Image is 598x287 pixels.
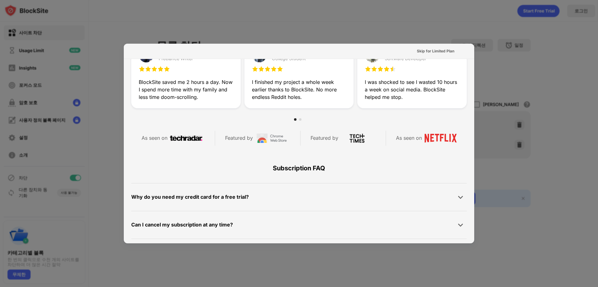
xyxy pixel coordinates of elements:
img: star [151,66,157,72]
img: star [164,66,170,72]
img: star [390,66,396,72]
div: I finished my project a whole week earlier thanks to BlockSite. No more endless Reddit holes. [252,78,346,101]
div: Why do you need my credit card for a free trial? [131,192,249,202]
div: As seen on [396,134,422,143]
img: star [252,66,258,72]
img: star [271,66,277,72]
img: techradar [170,134,202,143]
img: star [377,66,383,72]
div: Can I cancel my subscription at any time? [131,220,233,229]
div: Subscription FAQ [131,153,467,183]
div: As seen on [142,134,167,143]
img: star [258,66,264,72]
img: netflix-logo [424,134,457,143]
div: I was shocked to see I wasted 10 hours a week on social media. BlockSite helped me stop. [365,78,459,101]
div: BlockSite saved me 2 hours a day. Now I spend more time with my family and less time doom-scrolling. [139,78,233,101]
div: College Student [272,56,309,61]
img: star [145,66,151,72]
img: star [264,66,271,72]
img: star [139,66,145,72]
img: star [157,66,164,72]
img: star [277,66,283,72]
div: Skip for Limited Plan [417,48,454,54]
img: star [365,66,371,72]
div: Featured by [311,134,338,143]
img: star [371,66,377,72]
img: star [383,66,390,72]
img: tech-times [341,134,373,143]
div: Featured by [225,134,253,143]
img: chrome-web-store-logo [255,134,288,143]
